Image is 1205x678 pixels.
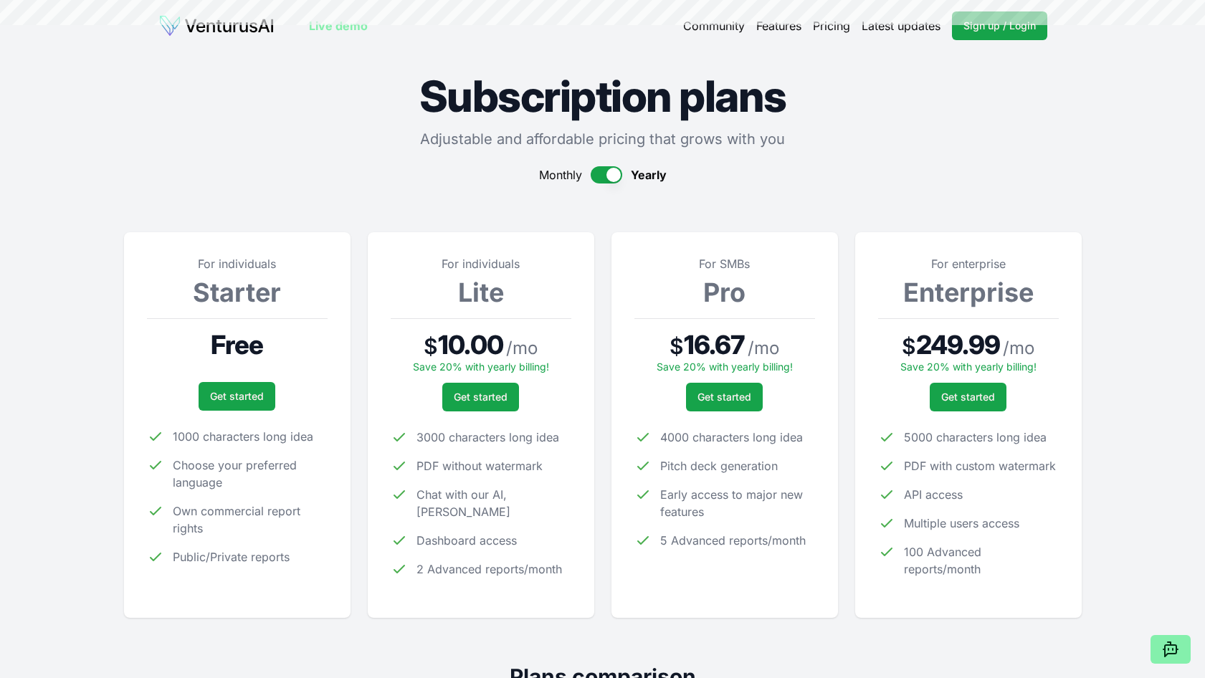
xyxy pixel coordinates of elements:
span: Dashboard access [416,532,517,549]
span: Early access to major new features [660,486,815,520]
img: logo [158,14,275,37]
a: Latest updates [862,17,940,34]
span: $ [902,333,916,359]
span: 10.00 [438,330,503,359]
a: Get started [442,383,519,411]
h3: Lite [391,278,571,307]
span: 3000 characters long idea [416,429,559,446]
p: For individuals [147,255,328,272]
p: For individuals [391,255,571,272]
span: $ [670,333,684,359]
span: $ [424,333,438,359]
span: Pitch deck generation [660,457,778,474]
a: Sign up / Login [952,11,1047,40]
h1: Subscription plans [124,75,1082,118]
span: 4000 characters long idea [660,429,803,446]
a: Community [683,17,745,34]
a: Live demo [309,17,368,34]
span: / mo [1003,337,1034,360]
span: PDF without watermark [416,457,543,474]
span: / mo [506,337,538,360]
p: For SMBs [634,255,815,272]
a: Get started [686,383,763,411]
span: 249.99 [916,330,1000,359]
span: 2 Advanced reports/month [416,560,562,578]
span: Yearly [631,166,667,183]
a: Features [756,17,801,34]
span: Chat with our AI, [PERSON_NAME] [416,486,571,520]
span: Multiple users access [904,515,1019,532]
span: Sign up / Login [963,19,1036,33]
a: Get started [199,382,275,411]
p: Adjustable and affordable pricing that grows with you [124,129,1082,149]
span: Save 20% with yearly billing! [657,361,793,373]
span: 100 Advanced reports/month [904,543,1059,578]
span: Choose your preferred language [173,457,328,491]
span: 1000 characters long idea [173,428,313,445]
span: Free [211,330,263,359]
span: 5000 characters long idea [904,429,1047,446]
span: / mo [748,337,779,360]
a: Pricing [813,17,850,34]
span: API access [904,486,963,503]
span: Public/Private reports [173,548,290,565]
span: Monthly [539,166,582,183]
h3: Pro [634,278,815,307]
a: Get started [930,383,1006,411]
span: Save 20% with yearly billing! [413,361,549,373]
p: For enterprise [878,255,1059,272]
h3: Enterprise [878,278,1059,307]
h3: Starter [147,278,328,307]
span: 16.67 [684,330,746,359]
span: Save 20% with yearly billing! [900,361,1037,373]
span: PDF with custom watermark [904,457,1056,474]
span: 5 Advanced reports/month [660,532,806,549]
span: Own commercial report rights [173,502,328,537]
